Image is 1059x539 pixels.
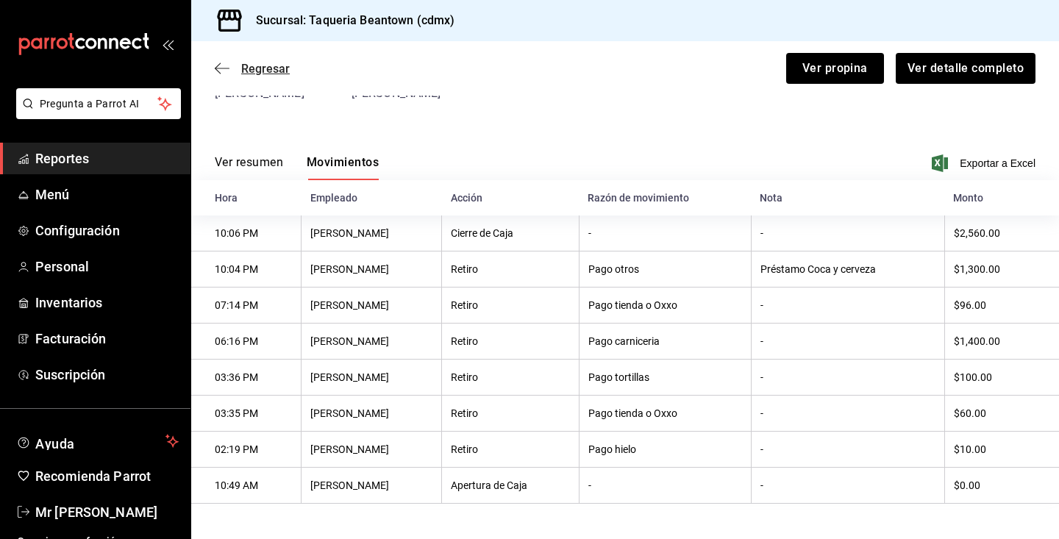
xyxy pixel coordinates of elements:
[579,432,751,468] th: Pago hielo
[302,468,442,504] th: [PERSON_NAME]
[442,468,580,504] th: Apertura de Caja
[241,62,290,76] span: Regresar
[442,360,580,396] th: Retiro
[191,180,302,215] th: Hora
[35,466,179,486] span: Recomienda Parrot
[579,215,751,251] th: -
[191,468,302,504] th: 10:49 AM
[944,251,1059,288] th: $1,300.00
[442,215,580,251] th: Cierre de Caja
[944,180,1059,215] th: Monto
[302,396,442,432] th: [PERSON_NAME]
[786,53,884,84] button: Ver propina
[302,288,442,324] th: [PERSON_NAME]
[302,324,442,360] th: [PERSON_NAME]
[35,293,179,313] span: Inventarios
[442,180,580,215] th: Acción
[191,432,302,468] th: 02:19 PM
[302,215,442,251] th: [PERSON_NAME]
[215,155,379,180] div: navigation tabs
[215,62,290,76] button: Regresar
[302,360,442,396] th: [PERSON_NAME]
[302,251,442,288] th: [PERSON_NAME]
[944,324,1059,360] th: $1,400.00
[35,257,179,276] span: Personal
[944,360,1059,396] th: $100.00
[751,468,944,504] th: -
[579,288,751,324] th: Pago tienda o Oxxo
[944,215,1059,251] th: $2,560.00
[35,365,179,385] span: Suscripción
[751,396,944,432] th: -
[751,324,944,360] th: -
[40,96,158,112] span: Pregunta a Parrot AI
[579,468,751,504] th: -
[35,185,179,204] span: Menú
[935,154,1035,172] button: Exportar a Excel
[35,329,179,349] span: Facturación
[579,251,751,288] th: Pago otros
[35,502,179,522] span: Mr [PERSON_NAME]
[751,251,944,288] th: Préstamo Coca y cerveza
[751,432,944,468] th: -
[896,53,1035,84] button: Ver detalle completo
[442,288,580,324] th: Retiro
[307,155,379,180] button: Movimientos
[579,324,751,360] th: Pago carniceria
[579,360,751,396] th: Pago tortillas
[751,180,944,215] th: Nota
[10,107,181,122] a: Pregunta a Parrot AI
[442,396,580,432] th: Retiro
[35,221,179,240] span: Configuración
[191,360,302,396] th: 03:36 PM
[944,468,1059,504] th: $0.00
[191,396,302,432] th: 03:35 PM
[579,396,751,432] th: Pago tienda o Oxxo
[751,288,944,324] th: -
[944,396,1059,432] th: $60.00
[191,324,302,360] th: 06:16 PM
[191,215,302,251] th: 10:06 PM
[442,324,580,360] th: Retiro
[579,180,751,215] th: Razón de movimiento
[944,288,1059,324] th: $96.00
[35,432,160,450] span: Ayuda
[35,149,179,168] span: Reportes
[442,432,580,468] th: Retiro
[16,88,181,119] button: Pregunta a Parrot AI
[215,155,283,180] button: Ver resumen
[302,432,442,468] th: [PERSON_NAME]
[191,288,302,324] th: 07:14 PM
[751,360,944,396] th: -
[751,215,944,251] th: -
[944,432,1059,468] th: $10.00
[244,12,454,29] h3: Sucursal: Taqueria Beantown (cdmx)
[302,180,442,215] th: Empleado
[191,251,302,288] th: 10:04 PM
[442,251,580,288] th: Retiro
[162,38,174,50] button: open_drawer_menu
